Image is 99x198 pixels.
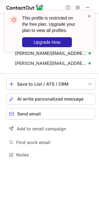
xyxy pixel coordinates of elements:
[6,4,44,11] img: ContactOut v5.3.10
[22,37,72,47] button: Upgrade Now
[6,123,95,134] button: Add to email campaign
[6,93,95,105] button: AI write personalized message
[6,138,95,147] button: Find work email
[34,40,60,45] span: Upgrade Now
[15,61,86,66] span: [PERSON_NAME][EMAIL_ADDRESS][PERSON_NAME][DOMAIN_NAME]
[17,111,41,116] span: Send email
[6,79,95,90] button: save-profile-one-click
[16,140,93,145] span: Find work email
[16,152,93,158] span: Notes
[6,151,95,159] button: Notes
[17,97,83,101] span: AI write personalized message
[17,126,66,131] span: Add to email campaign
[17,82,84,87] div: Save to List / ATS / CRM
[9,15,19,25] img: error
[22,15,79,34] header: This profile is restricted on the free plan. Upgrade your plan to view all profiles.
[6,108,95,119] button: Send email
